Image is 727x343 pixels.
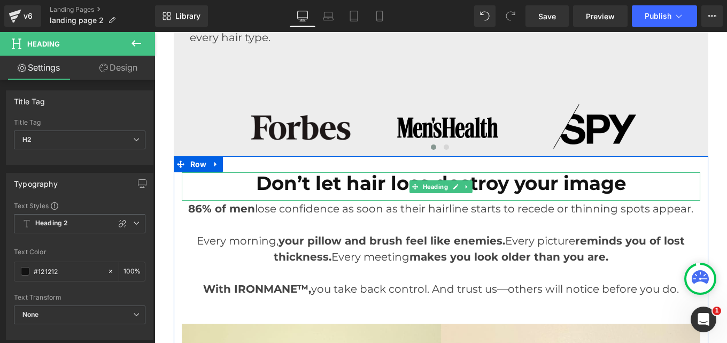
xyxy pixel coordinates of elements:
[4,5,41,27] a: v6
[55,124,68,140] a: Expand / Collapse
[50,16,104,25] span: landing page 2
[34,170,539,183] font: lose confidence as soon as their hairline starts to recede or thinning spots appear.
[474,5,496,27] button: Undo
[538,11,556,22] span: Save
[307,148,318,161] a: Expand / Collapse
[645,12,671,20] span: Publish
[119,262,145,281] div: %
[573,5,628,27] a: Preview
[367,5,392,27] a: Mobile
[701,5,723,27] button: More
[27,40,60,48] span: Heading
[586,11,615,22] span: Preview
[14,248,145,256] div: Text Color
[155,5,208,27] a: New Library
[14,173,58,188] div: Typography
[102,140,471,163] strong: Don’t let hair loss destroy your image
[80,56,157,80] a: Design
[14,119,145,126] div: Title Tag
[49,250,524,263] font: you take back control. And trust us—others will notice before you do.
[22,135,32,143] b: H2
[34,265,102,277] input: Color
[35,219,68,228] b: Heading 2
[50,5,155,14] a: Landing Pages
[315,5,341,27] a: Laptop
[21,9,35,23] div: v6
[14,294,145,301] div: Text Transform
[22,310,39,318] b: None
[42,202,530,231] font: Every morning, Every picture Every meeting
[14,91,45,106] div: Title Tag
[14,201,145,210] div: Text Styles
[33,124,55,140] span: Row
[124,202,351,215] strong: your pillow and brush feel like enemies.
[290,5,315,27] a: Desktop
[255,218,454,231] strong: makes you look older than you are.
[34,170,100,183] strong: 86% of men
[691,307,716,332] iframe: Intercom live chat
[49,250,157,263] strong: With IRONMANE™,
[713,307,721,315] span: 1
[266,148,295,161] span: Heading
[175,11,200,21] span: Library
[632,5,697,27] button: Publish
[500,5,521,27] button: Redo
[341,5,367,27] a: Tablet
